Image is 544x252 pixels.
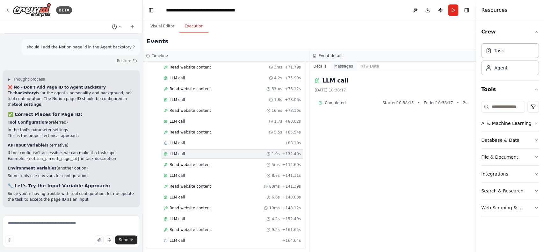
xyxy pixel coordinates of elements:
span: 1.9s [272,151,279,156]
button: File & Document [481,149,539,165]
button: Web Scraping & Browsing [481,199,539,216]
button: Crew [481,23,539,41]
div: Search & Research [481,188,523,194]
code: {notion_parent_page_id} [25,156,81,162]
span: 9.2s [272,227,279,232]
span: Read website content [170,205,211,211]
button: Hide right sidebar [462,6,471,15]
span: Read website content [170,227,211,232]
button: Switch to previous chat [109,23,125,31]
button: Improve this prompt [5,235,14,244]
li: This is the proper technical approach [8,133,135,139]
button: Database & Data [481,132,539,148]
p: (preferred) [8,119,135,125]
span: Completed [325,100,345,105]
span: 1.7s [274,119,282,124]
strong: ❌ No - Don't Add Page ID to Agent Backstory [8,85,106,90]
button: Details [309,62,330,71]
button: Tools [481,81,539,98]
img: Logo [13,3,51,17]
span: • [417,100,420,105]
li: If tool config isn't accessible, we can make it a task input [8,150,135,156]
span: 16ms [272,108,282,113]
span: 8.7s [272,173,279,178]
span: 2 s [463,100,467,105]
span: Read website content [170,86,211,91]
div: Web Scraping & Browsing [481,205,534,211]
button: Raw Data [357,62,383,71]
p: (another option) [8,165,135,171]
button: Visual Editor [145,20,179,33]
strong: Environment Variables [8,166,56,170]
span: + 164.64s [282,238,301,243]
button: AI & Machine Learning [481,115,539,132]
span: LLM call [170,97,185,102]
span: 19ms [269,205,279,211]
span: Read website content [170,108,211,113]
h3: Timeline [152,53,168,58]
strong: Tool Configuration [8,120,47,125]
h3: Event details [318,53,343,58]
span: Read website content [170,65,211,70]
div: File & Document [481,154,518,160]
p: (alternative) [8,142,135,148]
span: Ended 10:38:17 [424,100,453,105]
strong: ✅ Correct Places for Page ID: [8,112,82,117]
li: Some tools use env vars for configuration [8,173,135,179]
button: Click to speak your automation idea [105,235,114,244]
strong: backstory [15,91,36,95]
span: + 141.31s [282,173,301,178]
span: + 76.12s [285,86,301,91]
div: AI & Machine Learning [481,120,531,126]
span: LLM call [170,151,185,156]
button: Upload files [95,235,104,244]
span: + 161.65s [282,227,301,232]
button: Restore [114,56,140,65]
span: + 75.99s [285,76,301,81]
span: 5ms [272,162,280,167]
nav: breadcrumb [166,7,238,13]
span: Read website content [170,184,211,189]
strong: As Input Variable [8,143,45,148]
strong: 🔧 Let's Try the Input Variable Approach: [8,183,110,188]
button: Send [115,235,137,244]
button: Search & Research [481,183,539,199]
span: + 132.60s [282,162,301,167]
div: [DATE] 10:38:17 [315,88,471,93]
span: ▶ [8,77,11,82]
h2: Events [147,37,168,46]
span: LLM call [170,76,185,81]
span: LLM call [170,173,185,178]
span: + 71.79s [285,65,301,70]
span: 4.2s [274,76,282,81]
div: Agent [494,65,507,71]
span: LLM call [170,195,185,200]
div: Task [494,47,504,54]
span: Thought process [13,77,45,82]
button: ▶Thought process [8,77,45,82]
h4: Resources [481,6,507,14]
span: 6.6s [272,195,279,200]
span: 80ms [269,184,279,189]
p: The is for the agent's personality and background, not tool configuration. The Notion page ID sho... [8,90,135,107]
div: Integrations [481,171,508,177]
span: 4.2s [272,216,279,221]
span: 33ms [272,86,282,91]
span: Started 10:38:15 [382,100,414,105]
p: Since you're having trouble with tool configuration, let me update the task to accept the page ID... [8,191,135,202]
span: + 88.19s [285,140,301,146]
button: Start a new chat [127,23,137,31]
span: LLM call [170,238,185,243]
li: Example: in task description [8,156,135,162]
button: Execution [179,20,208,33]
span: 3ms [274,65,282,70]
div: Database & Data [481,137,519,143]
span: LLM call [170,119,185,124]
span: + 141.39s [282,184,301,189]
span: + 152.49s [282,216,301,221]
li: In the tool's parameter settings [8,127,135,133]
span: + 132.40s [282,151,301,156]
strong: tool settings [14,102,41,107]
span: + 78.06s [285,97,301,102]
h2: LLM call [322,76,348,85]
